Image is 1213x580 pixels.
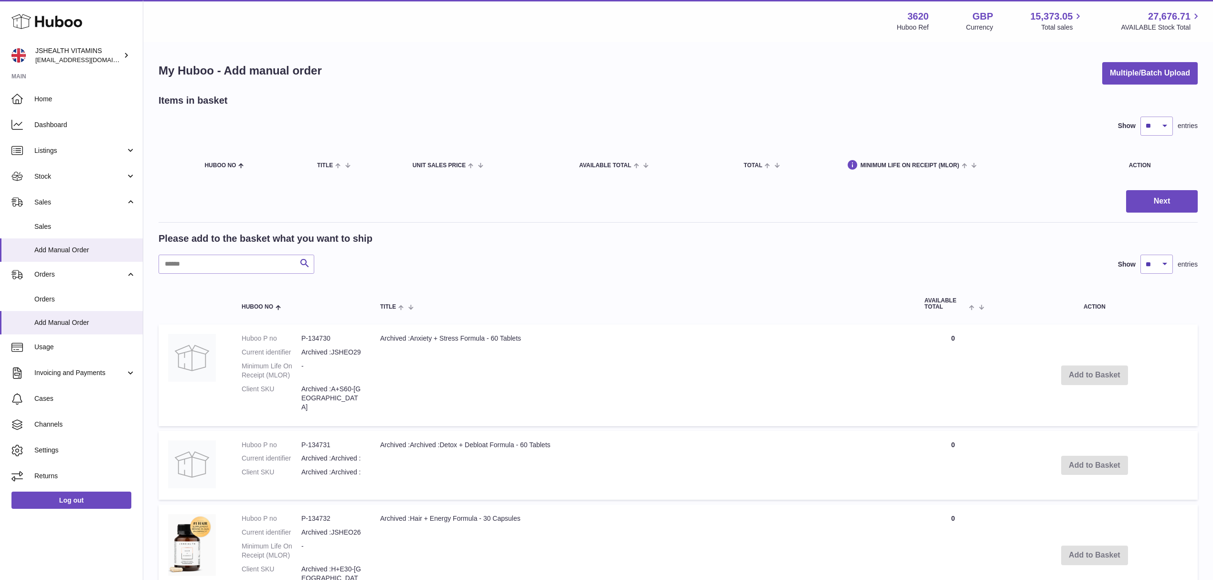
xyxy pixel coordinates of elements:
span: [EMAIL_ADDRESS][DOMAIN_NAME] [35,56,140,64]
span: Huboo no [242,304,273,310]
dd: P-134731 [301,440,361,450]
dt: Current identifier [242,528,301,537]
span: 27,676.71 [1148,10,1191,23]
dt: Current identifier [242,454,301,463]
span: Sales [34,198,126,207]
dt: Huboo P no [242,514,301,523]
td: 0 [915,324,991,426]
span: Title [317,162,333,169]
span: Total sales [1041,23,1084,32]
span: Title [380,304,396,310]
a: Log out [11,492,131,509]
label: Show [1118,121,1136,130]
label: Show [1118,260,1136,269]
span: Cases [34,394,136,403]
span: Sales [34,222,136,231]
dt: Huboo P no [242,334,301,343]
span: AVAILABLE Stock Total [1121,23,1202,32]
dt: Client SKU [242,385,301,412]
span: Huboo no [204,162,236,169]
dd: Archived :JSHEO26 [301,528,361,537]
dt: Current identifier [242,348,301,357]
dd: P-134732 [301,514,361,523]
span: Channels [34,420,136,429]
td: Archived :Archived :Detox + Debloat Formula - 60 Tablets [371,431,915,500]
h1: My Huboo - Add manual order [159,63,322,78]
dd: P-134730 [301,334,361,343]
div: JSHEALTH VITAMINS [35,46,121,64]
dd: Archived :Archived : [301,468,361,477]
img: Archived :Hair + Energy Formula - 30 Capsules [168,514,216,575]
dd: Archived :A+S60-[GEOGRAPHIC_DATA] [301,385,361,412]
span: Usage [34,343,136,352]
span: Total [744,162,762,169]
span: AVAILABLE Total [925,298,967,310]
a: 15,373.05 Total sales [1030,10,1084,32]
dt: Client SKU [242,468,301,477]
span: Orders [34,295,136,304]
img: Archived :Anxiety + Stress Formula - 60 Tablets [168,334,216,382]
span: Settings [34,446,136,455]
span: Returns [34,472,136,481]
span: Minimum Life On Receipt (MLOR) [861,162,959,169]
button: Multiple/Batch Upload [1102,62,1198,85]
dd: Archived :JSHEO29 [301,348,361,357]
td: 0 [915,431,991,500]
div: Currency [966,23,993,32]
h2: Items in basket [159,94,228,107]
span: 15,373.05 [1030,10,1073,23]
img: internalAdmin-3620@internal.huboo.com [11,48,26,63]
dt: Huboo P no [242,440,301,450]
span: entries [1178,260,1198,269]
strong: GBP [972,10,993,23]
span: Invoicing and Payments [34,368,126,377]
dd: - [301,542,361,560]
span: Stock [34,172,126,181]
img: Archived :Archived :Detox + Debloat Formula - 60 Tablets [168,440,216,488]
dt: Minimum Life On Receipt (MLOR) [242,362,301,380]
dd: - [301,362,361,380]
th: Action [991,288,1198,320]
strong: 3620 [907,10,929,23]
span: Add Manual Order [34,246,136,255]
a: 27,676.71 AVAILABLE Stock Total [1121,10,1202,32]
span: Dashboard [34,120,136,129]
dd: Archived :Archived : [301,454,361,463]
span: AVAILABLE Total [579,162,631,169]
td: Archived :Anxiety + Stress Formula - 60 Tablets [371,324,915,426]
span: Add Manual Order [34,318,136,327]
dt: Minimum Life On Receipt (MLOR) [242,542,301,560]
span: Orders [34,270,126,279]
button: Next [1126,190,1198,213]
span: Unit Sales Price [413,162,466,169]
div: Action [1129,162,1188,169]
h2: Please add to the basket what you want to ship [159,232,372,245]
span: Listings [34,146,126,155]
span: Home [34,95,136,104]
div: Huboo Ref [897,23,929,32]
span: entries [1178,121,1198,130]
